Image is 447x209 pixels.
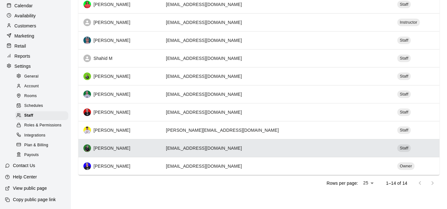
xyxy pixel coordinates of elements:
[13,174,37,180] p: Help Center
[15,102,68,110] div: Schedules
[5,41,66,51] a: Retail
[83,90,91,98] img: 907d833f-3422-44d1-935a-4d8eb6a5bcf7%2Fb325f38b-ec75-4fad-9f2d-4fe82ee3c6c1_Untitled%2520design%2...
[161,121,392,139] td: [PERSON_NAME][EMAIL_ADDRESS][DOMAIN_NAME]
[14,23,36,29] p: Customers
[15,131,68,140] div: Integrations
[15,82,68,91] div: Account
[83,73,156,80] div: [PERSON_NAME]
[5,61,66,71] a: Settings
[5,51,66,61] div: Reports
[83,1,156,8] div: [PERSON_NAME]
[24,132,46,139] span: Integrations
[397,108,411,116] div: Staff
[83,55,156,62] div: Shahid M
[15,72,71,81] a: General
[397,2,411,8] span: Staff
[13,185,47,191] p: View public page
[397,55,411,61] span: Staff
[15,111,68,120] div: Staff
[83,144,91,152] img: Trey1.png
[326,180,358,186] p: Rows per page:
[161,13,392,31] td: [EMAIL_ADDRESS][DOMAIN_NAME]
[397,162,415,170] div: Owner
[397,145,411,151] span: Staff
[397,127,411,133] span: Staff
[397,55,411,62] div: Staff
[161,49,392,67] td: [EMAIL_ADDRESS][DOMAIN_NAME]
[397,1,411,8] div: Staff
[83,108,156,116] div: [PERSON_NAME]
[14,33,34,39] p: Marketing
[83,37,156,44] div: [PERSON_NAME]
[15,150,71,160] a: Payouts
[24,93,37,99] span: Rooms
[13,162,35,169] p: Contact Us
[15,101,71,111] a: Schedules
[83,126,91,134] img: 907d833f-3422-44d1-935a-4d8eb6a5bcf7%2Ff117db1b-b865-4674-9e68-eac5017ce79f_Untitled%2520design%2...
[15,81,71,91] a: Account
[83,1,91,8] img: 907d833f-3422-44d1-935a-4d8eb6a5bcf7%2F46fe4a8c-5261-4a23-9b8a-ad72a28996a0_Untitled%2520design%2...
[397,163,415,169] span: Owner
[161,85,392,103] td: [EMAIL_ADDRESS][DOMAIN_NAME]
[15,92,68,101] div: Rooms
[397,144,411,152] div: Staff
[15,72,68,81] div: General
[397,73,411,79] span: Staff
[24,103,43,109] span: Schedules
[161,31,392,49] td: [EMAIL_ADDRESS][DOMAIN_NAME]
[386,180,407,186] p: 1–14 of 14
[24,113,33,119] span: Staff
[161,157,392,175] td: [EMAIL_ADDRESS][DOMAIN_NAME]
[14,63,31,69] p: Settings
[83,19,156,26] div: [PERSON_NAME]
[397,20,420,26] span: Instructor
[5,1,66,10] a: Calendar
[15,131,71,140] a: Integrations
[83,90,156,98] div: [PERSON_NAME]
[397,91,411,97] span: Staff
[397,37,411,44] div: Staff
[397,126,411,134] div: Staff
[13,196,56,203] p: Copy public page link
[15,121,68,130] div: Roles & Permissions
[161,139,392,157] td: [EMAIL_ADDRESS][DOMAIN_NAME]
[24,122,61,129] span: Roles & Permissions
[15,121,71,131] a: Roles & Permissions
[15,151,68,160] div: Payouts
[161,67,392,85] td: [EMAIL_ADDRESS][DOMAIN_NAME]
[361,178,376,188] div: 25
[83,144,156,152] div: [PERSON_NAME]
[5,11,66,20] a: Availability
[14,3,33,9] p: Calendar
[5,31,66,41] a: Marketing
[397,19,420,26] div: Instructor
[83,37,91,44] img: 907d833f-3422-44d1-935a-4d8eb6a5bcf7%2F98d8112e-cfcb-4d45-93b6-4faf70e2805a_Untitled%2520design%2...
[397,90,411,98] div: Staff
[5,21,66,31] a: Customers
[15,141,68,150] div: Plan & Billing
[24,142,48,148] span: Plan & Billing
[24,73,39,80] span: General
[15,140,71,150] a: Plan & Billing
[15,111,71,121] a: Staff
[83,73,91,80] img: Zona.png
[15,91,71,101] a: Rooms
[14,13,36,19] p: Availability
[14,53,30,59] p: Reports
[83,162,91,170] img: 907d833f-3422-44d1-935a-4d8eb6a5bcf7%2F2ef5cce1-9a0e-415d-9297-fa1113f572c2_Untitled%2520design%2...
[24,83,39,90] span: Account
[83,108,91,116] img: 907d833f-3422-44d1-935a-4d8eb6a5bcf7%2Ffca9a845-13e8-4c02-a0a8-a8c001c6fe97_Untitled%2520design%2...
[83,162,156,170] div: [PERSON_NAME]
[397,38,411,44] span: Staff
[83,126,156,134] div: [PERSON_NAME]
[397,109,411,115] span: Staff
[161,103,392,121] td: [EMAIL_ADDRESS][DOMAIN_NAME]
[397,73,411,80] div: Staff
[14,43,26,49] p: Retail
